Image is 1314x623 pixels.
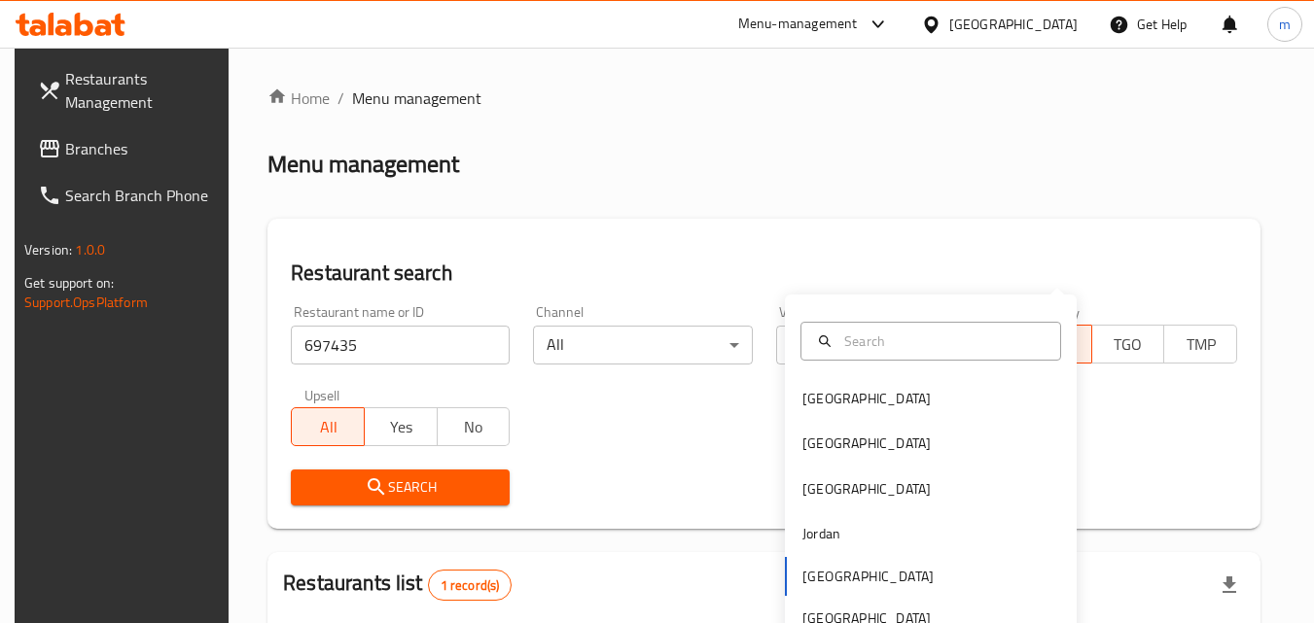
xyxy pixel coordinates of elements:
span: Get support on: [24,270,114,295]
span: Branches [65,137,219,160]
input: Search [836,330,1048,352]
a: Branches [22,125,234,172]
label: Upsell [304,388,340,401]
button: Search [291,469,510,505]
span: All [300,413,357,441]
span: TGO [1100,330,1157,359]
span: Restaurants Management [65,67,219,114]
button: No [437,407,511,446]
span: Yes [373,413,430,441]
div: [GEOGRAPHIC_DATA] [802,388,931,409]
div: [GEOGRAPHIC_DATA] [949,14,1078,35]
a: Search Branch Phone [22,172,234,219]
div: All [776,326,995,364]
label: Delivery [1032,305,1081,319]
div: Total records count [428,570,513,601]
span: Search Branch Phone [65,184,219,207]
a: Restaurants Management [22,55,234,125]
div: All [533,326,752,364]
li: / [337,87,344,110]
span: Search [306,475,494,500]
h2: Restaurants list [283,569,512,601]
span: m [1279,14,1291,35]
button: Yes [364,407,438,446]
span: TMP [1172,330,1229,359]
div: Menu-management [738,13,858,36]
h2: Menu management [267,149,459,180]
span: Version: [24,237,72,262]
div: [GEOGRAPHIC_DATA] [802,478,931,500]
button: TMP [1163,325,1237,363]
input: Search for restaurant name or ID.. [291,326,510,364]
span: 1 record(s) [429,576,512,595]
button: TGO [1091,325,1165,363]
button: All [291,407,365,446]
nav: breadcrumb [267,87,1261,110]
a: Support.OpsPlatform [24,290,148,315]
span: No [445,413,503,441]
a: Home [267,87,330,110]
div: Jordan [802,523,840,544]
span: 1.0.0 [75,237,105,262]
div: [GEOGRAPHIC_DATA] [802,433,931,454]
div: Export file [1206,562,1253,608]
h2: Restaurant search [291,259,1237,288]
span: Menu management [352,87,481,110]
